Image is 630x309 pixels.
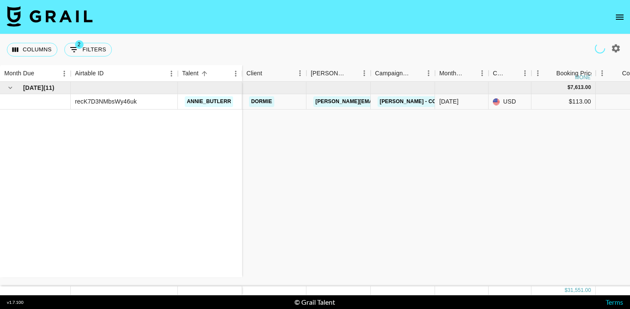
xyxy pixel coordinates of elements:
button: Menu [165,67,178,80]
button: Sort [610,67,622,79]
button: Sort [410,67,422,79]
a: [PERSON_NAME][EMAIL_ADDRESS][DOMAIN_NAME] [313,96,453,107]
span: 2 [75,40,84,49]
div: Booker [306,65,371,82]
button: Menu [531,67,544,80]
div: Talent [178,65,242,82]
button: Menu [294,67,306,80]
div: recK7D3NMbsWy46uk [75,97,137,106]
button: Menu [596,67,609,80]
button: Sort [346,67,358,79]
button: Menu [519,67,531,80]
div: $113.00 [531,94,596,110]
a: Terms [606,298,623,306]
div: money [575,75,594,80]
div: Campaign (Type) [371,65,435,82]
button: Menu [58,67,71,80]
div: Month Due [4,65,34,82]
div: USD [489,94,531,110]
button: Sort [262,67,274,79]
button: Sort [507,67,519,79]
button: Sort [104,68,116,80]
button: Sort [34,68,46,80]
div: Client [246,65,262,82]
div: Booking Price [556,65,594,82]
button: Show filters [64,43,112,56]
button: Menu [476,67,489,80]
div: Airtable ID [75,65,104,82]
div: © Grail Talent [294,298,335,306]
a: annie_butlerr [185,96,233,107]
button: open drawer [611,9,628,26]
div: Campaign (Type) [375,65,410,82]
div: 31,551.00 [567,287,591,294]
span: ( 11 ) [43,83,54,92]
button: Sort [544,67,556,79]
button: Menu [422,67,435,80]
div: Airtable ID [71,65,178,82]
div: 7,613.00 [570,84,591,91]
span: [DATE] [23,83,43,92]
div: Client [242,65,306,82]
a: Dormie [249,96,274,107]
div: Jun '25 [439,97,459,106]
img: Grail Talent [7,6,93,27]
button: hide children [4,82,16,94]
div: v 1.7.100 [7,300,24,305]
div: $ [564,287,567,294]
button: Sort [198,68,210,80]
button: Sort [464,67,476,79]
div: [PERSON_NAME] [311,65,346,82]
button: Menu [358,67,371,80]
div: $ [567,84,570,91]
div: Talent [182,65,198,82]
button: Menu [229,67,242,80]
div: Month Due [435,65,489,82]
a: [PERSON_NAME] - Content Creation Collab with Dormie Organic Usage Rights [378,96,613,107]
div: Currency [489,65,531,82]
span: Refreshing managers, users, talent, clients, campaigns... [593,42,606,55]
div: Currency [493,65,507,82]
button: Select columns [7,43,57,56]
div: Month Due [439,65,464,82]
